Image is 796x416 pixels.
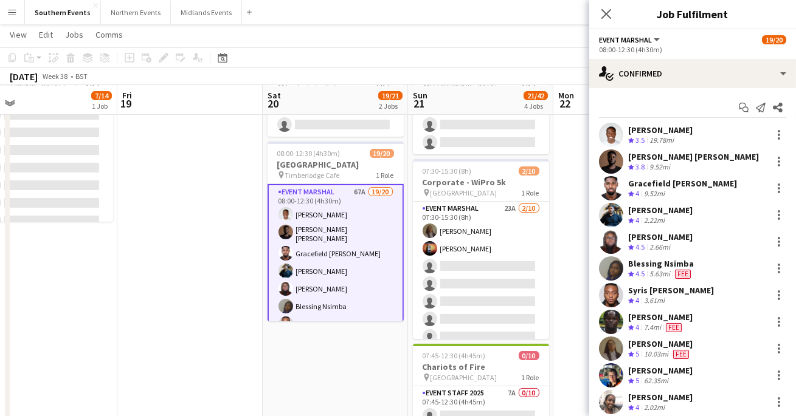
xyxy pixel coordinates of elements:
div: [PERSON_NAME] [628,312,693,322]
span: 19/20 [762,35,786,44]
span: 4 [635,322,639,332]
div: Syris [PERSON_NAME] [628,285,714,296]
button: Northern Events [101,1,171,24]
span: Jobs [65,29,83,40]
div: [PERSON_NAME] [628,231,693,242]
a: View [5,27,32,43]
span: 4 [635,296,639,305]
div: 1 Job [92,101,111,111]
span: Mon [558,90,574,101]
span: 7/14 [91,91,112,100]
div: Crew has different fees then in role [663,322,684,333]
span: 21/42 [524,91,548,100]
span: [GEOGRAPHIC_DATA] [431,373,497,382]
div: 7.4mi [642,322,663,333]
span: 1 Role [522,373,539,382]
div: Crew has different fees then in role [673,269,693,279]
a: Jobs [60,27,88,43]
span: Fee [673,350,689,359]
span: 4.5 [635,242,645,251]
span: Sun [413,90,427,101]
h3: Chariots of Fire [413,361,549,372]
div: [PERSON_NAME] [PERSON_NAME] [628,151,759,162]
span: Sat [268,90,281,101]
div: Confirmed [589,59,796,88]
span: 3.5 [635,135,645,145]
div: Crew has different fees then in role [671,349,691,360]
div: [PERSON_NAME] [628,338,693,349]
div: Gracefield [PERSON_NAME] [628,178,737,189]
app-card-role: Kit Marshal6A0/206:45-12:30 (5h45m) [413,95,549,154]
div: 2 Jobs [379,101,402,111]
div: Blessing Nsimba [628,258,694,269]
span: 21 [411,97,427,111]
div: BST [75,72,88,81]
span: Week 38 [40,72,71,81]
span: 19/21 [378,91,403,100]
app-job-card: 07:30-15:30 (8h)2/10Corporate - WiPro 5k [GEOGRAPHIC_DATA]1 RoleEvent Marshal23A2/1007:30-15:30 (... [413,159,549,339]
span: 2/10 [519,166,539,176]
div: [DATE] [10,70,38,83]
span: 4 [635,403,639,412]
app-card-role: Event Marshal23A2/1007:30-15:30 (8h)[PERSON_NAME][PERSON_NAME] [413,202,549,401]
a: Comms [91,27,128,43]
div: 2.66mi [647,242,673,253]
span: 07:30-15:30 (8h) [423,166,472,176]
a: Edit [34,27,58,43]
div: [PERSON_NAME] [628,365,693,376]
span: Fee [675,270,691,279]
span: Edit [39,29,53,40]
span: Timberlodge Cafe [285,171,340,180]
div: 9.52mi [647,162,673,172]
div: 19.78mi [647,135,676,146]
div: 10.03mi [642,349,671,360]
span: 3.8 [635,162,645,171]
span: 5 [635,349,639,358]
span: 4 [635,216,639,225]
span: 5 [635,376,639,385]
span: 0/10 [519,351,539,360]
div: 08:00-12:30 (4h30m) [599,45,786,54]
span: 19/20 [370,149,394,158]
div: 9.52mi [642,189,667,199]
div: [PERSON_NAME] [628,205,693,216]
app-job-card: 08:00-12:30 (4h30m)19/20[GEOGRAPHIC_DATA] Timberlodge Cafe1 RoleEvent Marshal67A19/2008:00-12:30 ... [268,142,404,321]
div: 2.02mi [642,403,667,413]
div: 4 Jobs [524,101,547,111]
span: 20 [266,97,281,111]
span: 1 Role [522,188,539,197]
div: 5.63mi [647,269,673,279]
span: Fee [666,323,682,332]
h3: [GEOGRAPHIC_DATA] [268,159,404,170]
div: [PERSON_NAME] [628,392,693,403]
div: 62.35mi [642,376,671,386]
button: Southern Events [25,1,101,24]
div: [PERSON_NAME] [628,124,693,135]
span: Fri [122,90,132,101]
button: Midlands Events [171,1,242,24]
span: Comms [95,29,123,40]
span: 08:00-12:30 (4h30m) [277,149,341,158]
h3: Corporate - WiPro 5k [413,177,549,188]
span: [GEOGRAPHIC_DATA] [431,188,497,197]
span: 1 Role [376,171,394,180]
span: 22 [556,97,574,111]
div: 2.22mi [642,216,667,226]
span: 07:45-12:30 (4h45m) [423,351,486,360]
button: Event Marshal [599,35,662,44]
span: Event Marshal [599,35,652,44]
span: 4 [635,189,639,198]
app-card-role: Kit Marshal21A0/107:00-12:30 (5h30m) [268,95,404,137]
span: 19 [120,97,132,111]
span: 4.5 [635,269,645,278]
div: 3.61mi [642,296,667,306]
span: View [10,29,27,40]
h3: Job Fulfilment [589,6,796,22]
